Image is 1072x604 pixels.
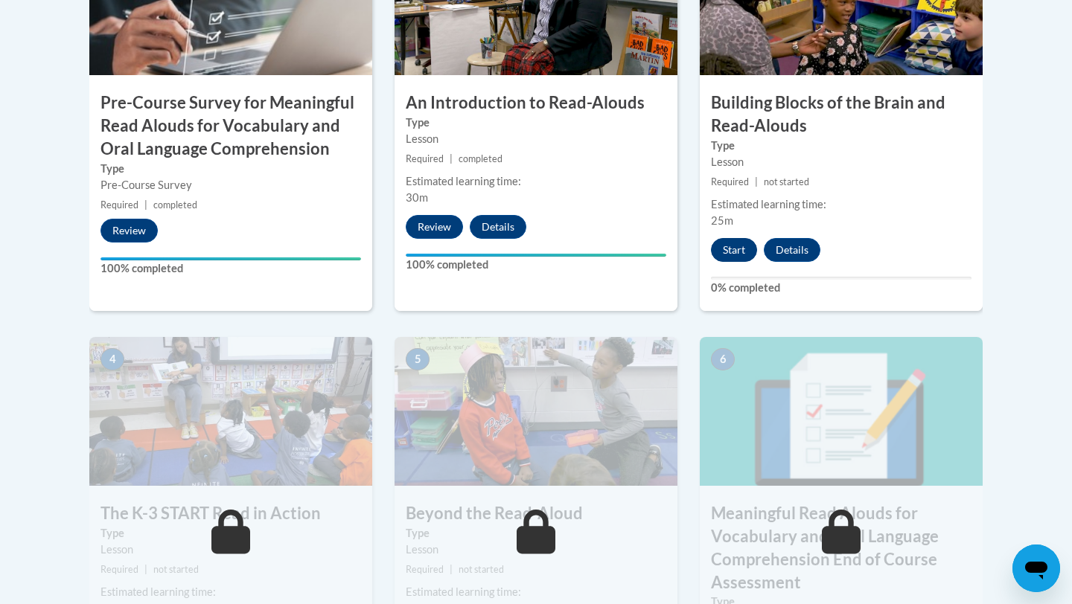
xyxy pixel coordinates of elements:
[406,215,463,239] button: Review
[100,564,138,575] span: Required
[100,525,361,542] label: Type
[711,348,735,370] span: 6
[406,173,666,190] div: Estimated learning time:
[755,176,758,187] span: |
[100,177,361,193] div: Pre-Course Survey
[406,131,666,147] div: Lesson
[450,153,453,164] span: |
[100,584,361,600] div: Estimated learning time:
[100,161,361,177] label: Type
[711,154,971,170] div: Lesson
[100,257,361,260] div: Your progress
[144,564,147,575] span: |
[700,337,983,486] img: Course Image
[406,525,666,542] label: Type
[459,153,502,164] span: completed
[406,153,444,164] span: Required
[395,91,677,115] h3: An Introduction to Read-Alouds
[764,238,820,262] button: Details
[450,564,453,575] span: |
[406,564,444,575] span: Required
[700,502,983,594] h3: Meaningful Read Alouds for Vocabulary and Oral Language Comprehension End of Course Assessment
[89,337,372,486] img: Course Image
[406,254,666,257] div: Your progress
[406,191,428,204] span: 30m
[711,176,749,187] span: Required
[100,199,138,211] span: Required
[711,196,971,213] div: Estimated learning time:
[89,502,372,525] h3: The K-3 START Read in Action
[100,260,361,277] label: 100% completed
[395,337,677,486] img: Course Image
[406,348,430,370] span: 5
[459,564,504,575] span: not started
[711,214,733,227] span: 25m
[100,348,124,370] span: 4
[711,138,971,154] label: Type
[153,199,197,211] span: completed
[153,564,199,575] span: not started
[406,115,666,131] label: Type
[406,257,666,273] label: 100% completed
[100,219,158,242] button: Review
[764,176,809,187] span: not started
[144,199,147,211] span: |
[406,542,666,558] div: Lesson
[406,584,666,600] div: Estimated learning time:
[711,238,757,262] button: Start
[470,215,526,239] button: Details
[395,502,677,525] h3: Beyond the Read-Aloud
[1012,544,1060,592] iframe: Button to launch messaging window
[711,280,971,296] label: 0% completed
[100,542,361,558] div: Lesson
[700,91,983,138] h3: Building Blocks of the Brain and Read-Alouds
[89,91,372,160] h3: Pre-Course Survey for Meaningful Read Alouds for Vocabulary and Oral Language Comprehension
